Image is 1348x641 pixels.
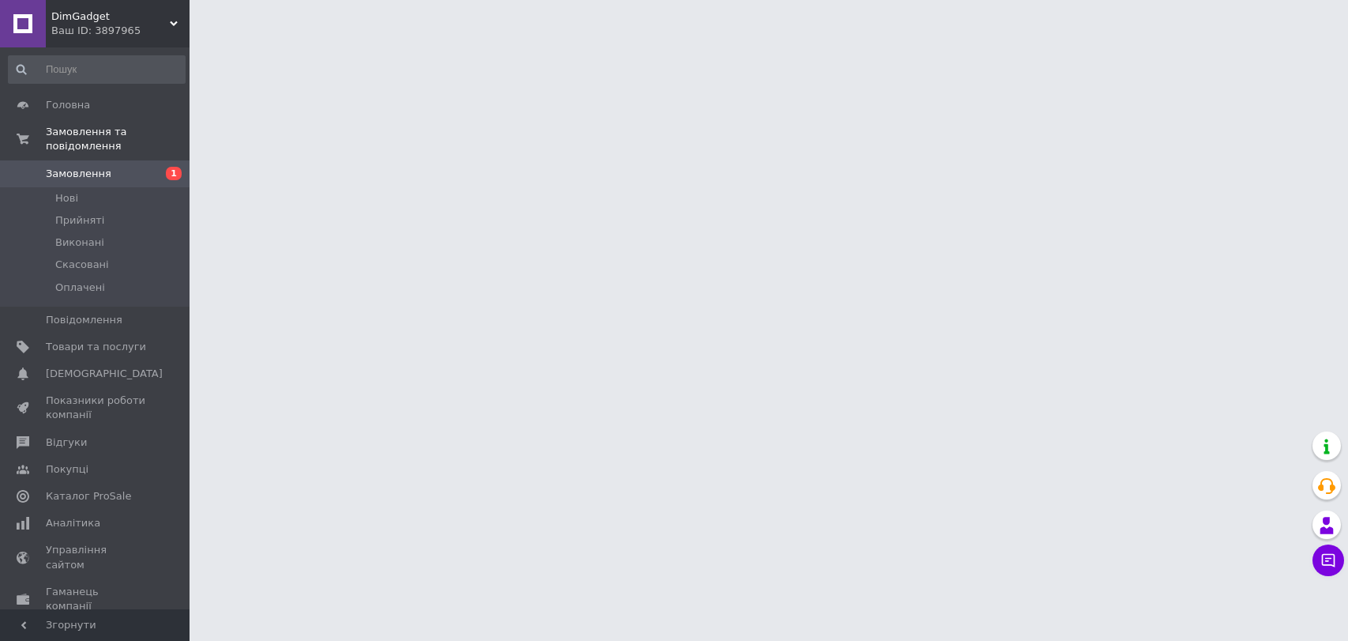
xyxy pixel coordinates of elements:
[46,167,111,181] span: Замовлення
[166,167,182,180] span: 1
[8,55,186,84] input: Пошук
[46,436,87,450] span: Відгуки
[46,585,146,613] span: Гаманець компанії
[55,281,105,295] span: Оплачені
[46,98,90,112] span: Головна
[51,24,190,38] div: Ваш ID: 3897965
[55,258,109,272] span: Скасовані
[55,236,104,250] span: Виконані
[51,9,170,24] span: DimGadget
[46,125,190,153] span: Замовлення та повідомлення
[46,340,146,354] span: Товари та послуги
[55,191,78,205] span: Нові
[1312,545,1344,576] button: Чат з покупцем
[46,462,88,477] span: Покупці
[46,516,100,530] span: Аналітика
[46,394,146,422] span: Показники роботи компанії
[55,213,104,228] span: Прийняті
[46,489,131,503] span: Каталог ProSale
[46,543,146,571] span: Управління сайтом
[46,367,163,381] span: [DEMOGRAPHIC_DATA]
[46,313,122,327] span: Повідомлення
